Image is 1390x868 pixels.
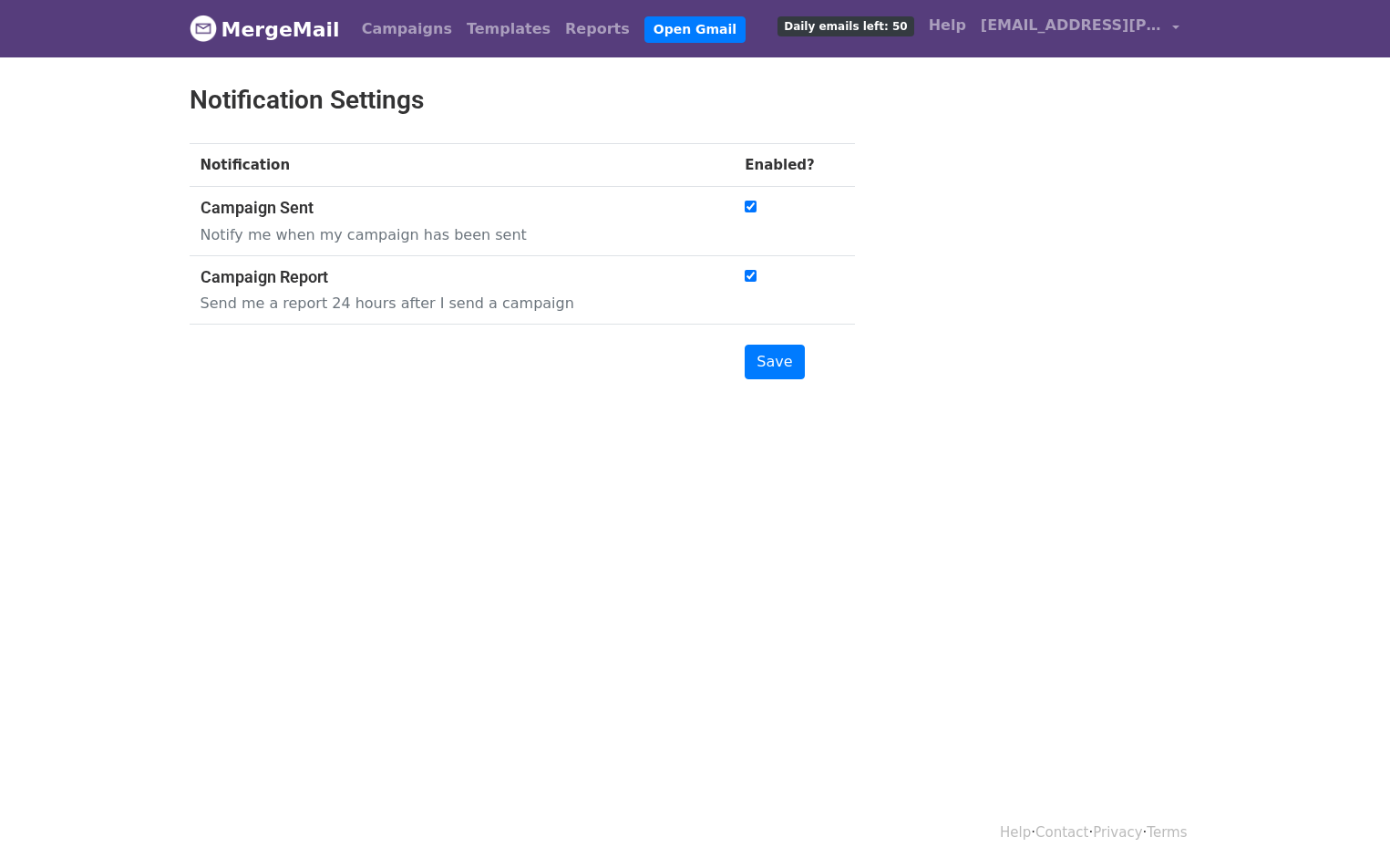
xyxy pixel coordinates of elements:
p: Notify me when my campaign has been sent [201,225,705,244]
input: Save [745,345,804,379]
h5: Campaign Sent [201,198,705,218]
span: Daily emails left: 50 [777,16,913,36]
a: Templates [459,11,558,47]
a: Help [922,7,973,44]
span: [EMAIL_ADDRESS][PERSON_NAME][DOMAIN_NAME] [981,15,1163,36]
a: Campaigns [355,11,459,47]
a: Privacy [1093,824,1142,841]
a: Reports [558,11,637,47]
th: Notification [190,143,735,187]
a: Contact [1035,824,1088,841]
img: MergeMail logo [190,15,217,42]
th: Enabled? [734,143,854,187]
h5: Campaign Report [201,267,705,287]
p: Send me a report 24 hours after I send a campaign [201,294,705,313]
a: Daily emails left: 50 [770,7,921,44]
h2: Notification Settings [190,85,855,116]
a: Help [1000,824,1031,841]
a: MergeMail [190,10,340,48]
a: Terms [1147,824,1187,841]
a: Open Gmail [644,16,746,43]
a: [EMAIL_ADDRESS][PERSON_NAME][DOMAIN_NAME] [973,7,1187,50]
